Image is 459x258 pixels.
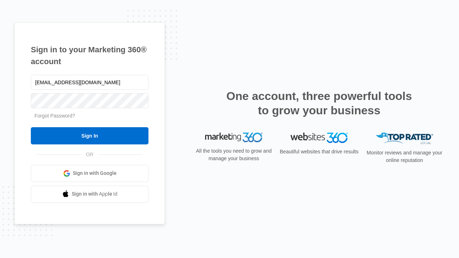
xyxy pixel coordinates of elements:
[31,186,148,203] a: Sign in with Apple Id
[290,133,348,143] img: Websites 360
[72,190,118,198] span: Sign in with Apple Id
[205,133,262,143] img: Marketing 360
[31,127,148,144] input: Sign In
[34,113,75,119] a: Forgot Password?
[81,151,99,158] span: OR
[194,147,274,162] p: All the tools you need to grow and manage your business
[224,89,414,118] h2: One account, three powerful tools to grow your business
[31,165,148,182] a: Sign in with Google
[31,75,148,90] input: Email
[279,148,359,156] p: Beautiful websites that drive results
[376,133,433,144] img: Top Rated Local
[73,169,117,177] span: Sign in with Google
[31,44,148,67] h1: Sign in to your Marketing 360® account
[364,149,445,164] p: Monitor reviews and manage your online reputation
